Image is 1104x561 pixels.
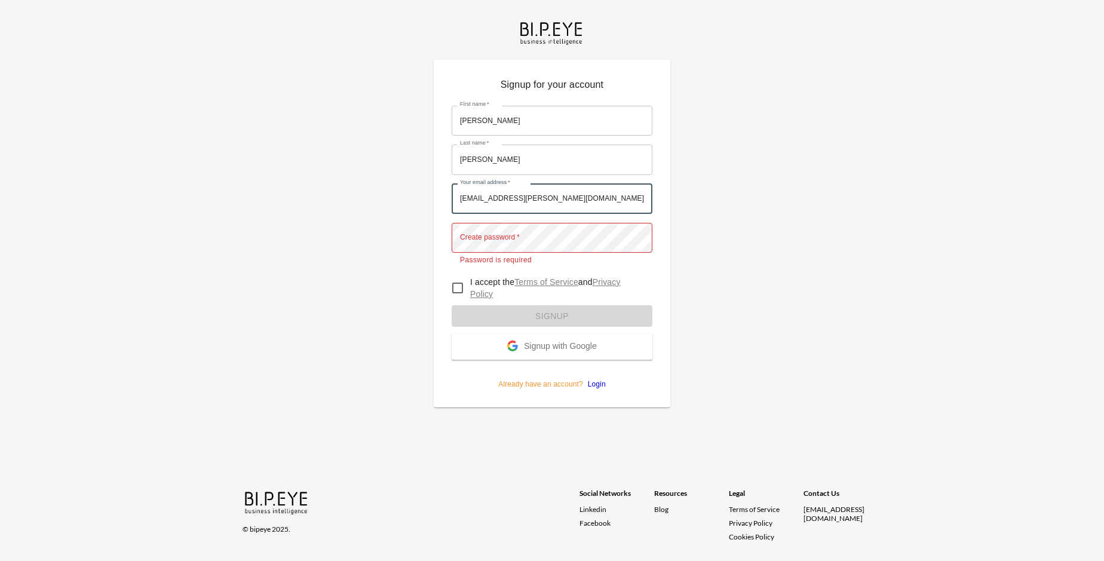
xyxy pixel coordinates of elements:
[470,276,643,300] p: I accept the and
[452,360,652,390] p: Already have an account?
[729,532,774,541] a: Cookies Policy
[460,179,510,186] label: Your email address
[654,505,668,514] a: Blog
[243,517,563,534] div: © bipeye 2025.
[579,519,611,528] span: Facebook
[579,505,606,514] span: Linkedin
[470,277,621,299] a: Privacy Policy
[452,334,652,360] button: Signup with Google
[579,519,654,528] a: Facebook
[579,489,654,505] div: Social Networks
[729,489,804,505] div: Legal
[804,505,878,523] div: [EMAIL_ADDRESS][DOMAIN_NAME]
[460,139,489,147] label: Last name
[460,255,644,266] p: Password is required
[452,78,652,97] p: Signup for your account
[583,380,606,388] a: Login
[654,489,729,505] div: Resources
[518,19,586,46] img: bipeye-logo
[729,505,799,514] a: Terms of Service
[514,277,578,287] a: Terms of Service
[804,489,878,505] div: Contact Us
[460,100,489,108] label: First name
[524,341,596,353] span: Signup with Google
[243,489,311,516] img: bipeye-logo
[579,505,654,514] a: Linkedin
[729,519,772,528] a: Privacy Policy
